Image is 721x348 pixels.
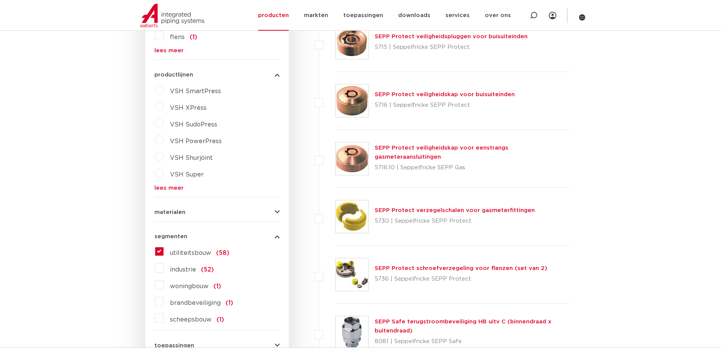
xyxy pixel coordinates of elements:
span: utiliteitsbouw [170,250,211,256]
a: SEPP Protect veiligheidspluggen voor buisuiteinden [375,34,528,39]
span: (1) [216,317,224,323]
img: Thumbnail for SEPP Protect verzegelschalen voor gasmeterfittingen [336,200,368,233]
span: industrie [170,267,196,273]
a: SEPP Safe terugstroombeveiliging HB uitv C (binnendraad x buitendraad) [375,319,551,334]
p: 5716.10 | Seppelfricke SEPP Gas [375,162,570,174]
span: VSH Super [170,172,204,178]
button: productlijnen [154,72,280,78]
img: Thumbnail for SEPP Protect veiligheidskap voor eenstrangs gasmeteraansluitingen [336,142,368,175]
span: segmenten [154,234,187,239]
span: VSH SudoPress [170,122,217,128]
span: woningbouw [170,283,209,289]
span: materialen [154,209,185,215]
a: lees meer [154,48,280,53]
span: brandbeveiliging [170,300,221,306]
button: segmenten [154,234,280,239]
span: (1) [226,300,233,306]
span: VSH XPress [170,105,207,111]
span: (52) [201,267,214,273]
img: Thumbnail for SEPP Protect veiligheidskap voor buisuiteinden [336,84,368,117]
p: 5730 | Seppelfricke SEPP Protect [375,215,535,227]
img: Thumbnail for SEPP Protect veiligheidspluggen voor buisuiteinden [336,27,368,59]
a: SEPP Protect veiligheidskap voor buisuiteinden [375,92,515,97]
span: flens [170,34,185,40]
p: 5736 | Seppelfricke SEPP Protect [375,273,547,285]
span: (1) [190,34,197,40]
a: SEPP Protect verzegelschalen voor gasmeterfittingen [375,208,535,213]
span: VSH PowerPress [170,138,222,144]
span: VSH SmartPress [170,88,221,94]
button: materialen [154,209,280,215]
a: lees meer [154,185,280,191]
img: Thumbnail for SEPP Protect schroefverzegeling voor flenzen (set van 2) [336,258,368,291]
a: SEPP Protect veiligheidskap voor eenstrangs gasmeteraansluitingen [375,145,508,160]
p: 5715 | Seppelfricke SEPP Protect [375,41,528,53]
p: 8081 | Seppelfricke SEPP Safe [375,336,570,348]
span: VSH Shurjoint [170,155,213,161]
span: scheepsbouw [170,317,212,323]
span: (58) [216,250,229,256]
span: productlijnen [154,72,193,78]
span: (1) [213,283,221,289]
a: SEPP Protect schroefverzegeling voor flenzen (set van 2) [375,265,547,271]
p: 5716 | Seppelfricke SEPP Protect [375,99,515,111]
